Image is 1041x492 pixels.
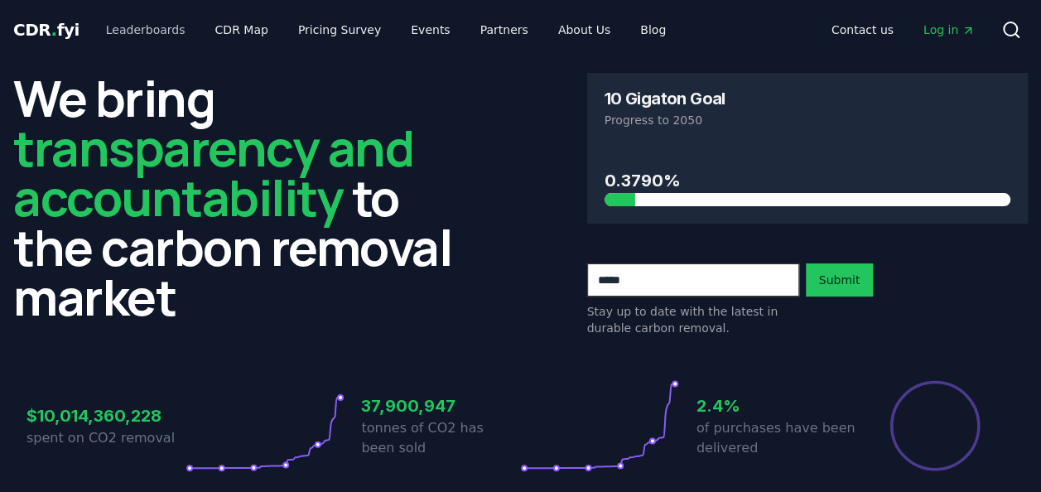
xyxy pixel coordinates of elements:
a: Contact us [818,15,907,45]
a: Blog [627,15,679,45]
a: Events [398,15,463,45]
a: CDR Map [202,15,282,45]
span: Log in [923,22,975,38]
a: CDR.fyi [13,18,80,41]
span: CDR fyi [13,20,80,40]
h3: 10 Gigaton Goal [605,90,725,107]
p: tonnes of CO2 has been sold [361,418,520,458]
a: Log in [910,15,988,45]
h3: 2.4% [696,393,855,418]
h3: 37,900,947 [361,393,520,418]
a: Pricing Survey [285,15,394,45]
h3: $10,014,360,228 [27,403,186,428]
h3: 0.3790% [605,168,1011,193]
p: spent on CO2 removal [27,428,186,448]
a: Leaderboards [93,15,199,45]
h2: We bring to the carbon removal market [13,73,455,321]
span: . [51,20,57,40]
nav: Main [93,15,679,45]
a: Partners [467,15,542,45]
span: transparency and accountability [13,113,413,231]
p: of purchases have been delivered [696,418,855,458]
a: About Us [545,15,624,45]
div: Percentage of sales delivered [889,379,981,472]
p: Stay up to date with the latest in durable carbon removal. [587,303,799,336]
button: Submit [806,263,874,297]
nav: Main [818,15,988,45]
p: Progress to 2050 [605,112,1011,128]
